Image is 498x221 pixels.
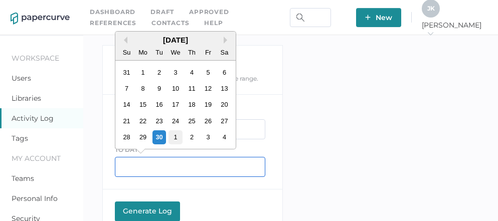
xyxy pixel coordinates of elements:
button: Previous Month [120,37,127,44]
div: Choose Friday, September 5th, 2025 [201,66,215,79]
div: Choose Tuesday, September 2nd, 2025 [152,66,165,79]
a: Teams [12,174,34,183]
div: Choose Friday, September 12th, 2025 [201,82,215,95]
div: month 2025-09 [118,64,232,145]
div: Choose Wednesday, September 24th, 2025 [169,114,182,128]
a: Users [12,74,31,83]
div: Choose Wednesday, October 1st, 2025 [169,130,182,144]
a: Dashboard [90,7,135,18]
img: search.bf03fe8b.svg [296,14,304,22]
div: Tu [152,46,165,59]
div: help [204,18,223,29]
div: Choose Wednesday, September 17th, 2025 [169,98,182,111]
div: Choose Sunday, September 7th, 2025 [120,82,133,95]
div: Choose Wednesday, September 3rd, 2025 [169,66,182,79]
img: papercurve-logo-colour.7244d18c.svg [11,13,70,25]
div: Choose Monday, September 15th, 2025 [136,98,149,111]
a: Activity Log [12,114,54,123]
div: Choose Saturday, September 20th, 2025 [217,98,231,111]
div: Choose Saturday, September 13th, 2025 [217,82,231,95]
span: [PERSON_NAME] [422,21,487,39]
a: Contacts [151,18,189,29]
div: Choose Tuesday, September 23rd, 2025 [152,114,165,128]
div: Choose Monday, September 1st, 2025 [136,66,149,79]
div: Sa [217,46,231,59]
span: New [365,8,392,27]
div: Choose Wednesday, September 10th, 2025 [169,82,182,95]
div: Choose Friday, September 19th, 2025 [201,98,215,111]
div: Choose Thursday, September 25th, 2025 [185,114,198,128]
div: Choose Saturday, September 6th, 2025 [217,66,231,79]
span: J K [427,5,435,12]
div: Choose Sunday, August 31st, 2025 [120,66,133,79]
a: Libraries [12,94,41,103]
div: Choose Saturday, October 4th, 2025 [217,130,231,144]
div: Choose Sunday, September 14th, 2025 [120,98,133,111]
div: We [169,46,182,59]
div: Choose Thursday, September 11th, 2025 [185,82,198,95]
button: Next Month [224,37,231,44]
div: Choose Thursday, October 2nd, 2025 [185,130,198,144]
div: Choose Sunday, September 21st, 2025 [120,114,133,128]
div: Generate Log [120,206,175,215]
div: Choose Thursday, September 4th, 2025 [185,66,198,79]
div: Choose Friday, October 3rd, 2025 [201,130,215,144]
a: Draft [150,7,174,18]
a: Personal Info [12,194,58,203]
div: Choose Monday, September 8th, 2025 [136,82,149,95]
a: Tags [12,134,28,143]
div: Choose Tuesday, September 16th, 2025 [152,98,165,111]
div: Choose Sunday, September 28th, 2025 [120,130,133,144]
div: Th [185,46,198,59]
div: Choose Thursday, September 18th, 2025 [185,98,198,111]
div: Choose Tuesday, September 30th, 2025 [152,130,165,144]
a: References [90,18,136,29]
input: Search Workspace [290,8,331,27]
div: Mo [136,46,149,59]
div: Choose Monday, September 29th, 2025 [136,130,149,144]
div: Su [120,46,133,59]
div: Choose Saturday, September 27th, 2025 [217,114,231,128]
div: Fr [201,46,215,59]
a: Approved [189,7,229,18]
i: arrow_right [427,30,434,37]
div: Choose Monday, September 22nd, 2025 [136,114,149,128]
img: plus-white.e19ec114.svg [365,15,371,20]
button: New [356,8,401,27]
div: Choose Friday, September 26th, 2025 [201,114,215,128]
div: [DATE] [115,36,236,44]
div: Choose Tuesday, September 9th, 2025 [152,82,165,95]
